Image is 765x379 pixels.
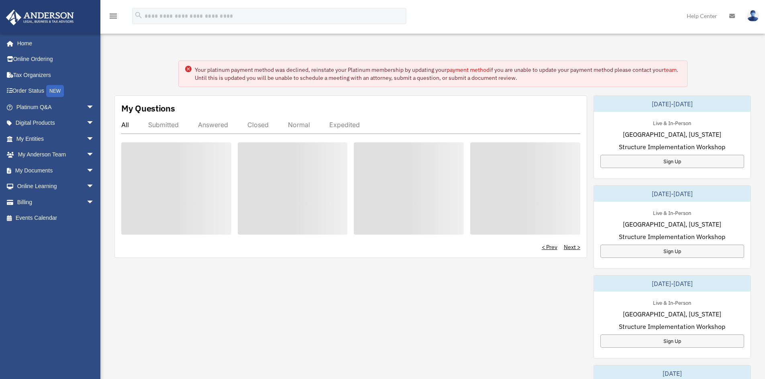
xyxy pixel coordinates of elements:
[600,334,744,348] a: Sign Up
[6,83,106,99] a: Order StatusNEW
[542,243,557,251] a: < Prev
[647,118,698,127] div: Live & In-Person
[594,276,751,292] div: [DATE]-[DATE]
[288,121,310,129] div: Normal
[594,96,751,112] div: [DATE]-[DATE]
[600,245,744,258] a: Sign Up
[664,66,677,73] a: team
[623,219,721,229] span: [GEOGRAPHIC_DATA], [US_STATE]
[6,147,106,163] a: My Anderson Teamarrow_drop_down
[86,99,102,116] span: arrow_drop_down
[6,115,106,131] a: Digital Productsarrow_drop_down
[198,121,228,129] div: Answered
[564,243,580,251] a: Next >
[86,115,102,132] span: arrow_drop_down
[108,14,118,21] a: menu
[6,131,106,147] a: My Entitiesarrow_drop_down
[134,11,143,20] i: search
[619,322,725,331] span: Structure Implementation Workshop
[247,121,269,129] div: Closed
[329,121,360,129] div: Expedited
[195,66,681,82] div: Your platinum payment method was declined, reinstate your Platinum membership by updating your if...
[86,147,102,163] span: arrow_drop_down
[619,232,725,241] span: Structure Implementation Workshop
[747,10,759,22] img: User Pic
[121,121,129,129] div: All
[6,51,106,67] a: Online Ordering
[6,194,106,210] a: Billingarrow_drop_down
[600,155,744,168] a: Sign Up
[447,66,490,73] a: payment method
[4,10,76,25] img: Anderson Advisors Platinum Portal
[647,208,698,217] div: Live & In-Person
[623,309,721,319] span: [GEOGRAPHIC_DATA], [US_STATE]
[619,142,725,152] span: Structure Implementation Workshop
[108,11,118,21] i: menu
[6,210,106,226] a: Events Calendar
[86,131,102,147] span: arrow_drop_down
[623,130,721,139] span: [GEOGRAPHIC_DATA], [US_STATE]
[86,162,102,179] span: arrow_drop_down
[6,178,106,195] a: Online Learningarrow_drop_down
[647,298,698,306] div: Live & In-Person
[86,178,102,195] span: arrow_drop_down
[594,186,751,202] div: [DATE]-[DATE]
[46,85,64,97] div: NEW
[148,121,179,129] div: Submitted
[86,194,102,211] span: arrow_drop_down
[6,35,102,51] a: Home
[6,67,106,83] a: Tax Organizers
[6,99,106,115] a: Platinum Q&Aarrow_drop_down
[121,102,175,114] div: My Questions
[6,162,106,178] a: My Documentsarrow_drop_down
